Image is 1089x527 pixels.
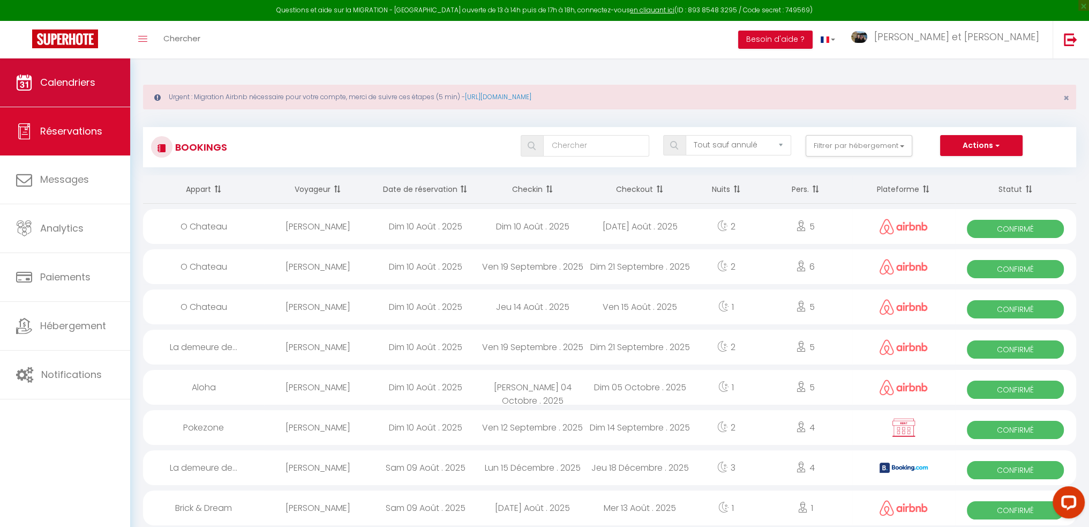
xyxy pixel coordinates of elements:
span: Analytics [40,221,84,235]
span: Calendriers [40,76,95,89]
input: Chercher [543,135,649,157]
h3: Bookings [172,135,227,159]
th: Sort by rentals [143,175,264,204]
span: Paiements [40,270,91,284]
th: Sort by booking date [372,175,479,204]
th: Sort by checkin [479,175,586,204]
a: ... [PERSON_NAME] et [PERSON_NAME] [843,21,1053,58]
th: Sort by checkout [586,175,693,204]
img: logout [1064,33,1077,46]
button: Besoin d'aide ? [738,31,813,49]
iframe: LiveChat chat widget [1044,482,1089,527]
img: ... [851,31,867,43]
div: Urgent : Migration Airbnb nécessaire pour votre compte, merci de suivre ces étapes (5 min) - [143,85,1076,109]
a: [URL][DOMAIN_NAME] [465,92,531,101]
th: Sort by nights [694,175,759,204]
img: Super Booking [32,29,98,48]
span: × [1063,91,1069,105]
button: Close [1063,93,1069,103]
span: Hébergement [40,319,106,332]
th: Sort by channel [852,175,955,204]
th: Sort by status [955,175,1076,204]
span: Messages [40,173,89,186]
span: Réservations [40,124,102,138]
button: Actions [940,135,1023,157]
span: [PERSON_NAME] et [PERSON_NAME] [874,30,1039,43]
th: Sort by guest [264,175,371,204]
span: Chercher [163,33,200,44]
button: Filtrer par hébergement [806,135,913,157]
th: Sort by people [759,175,852,204]
span: Notifications [41,368,102,381]
a: en cliquant ici [630,5,674,14]
a: Chercher [155,21,208,58]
